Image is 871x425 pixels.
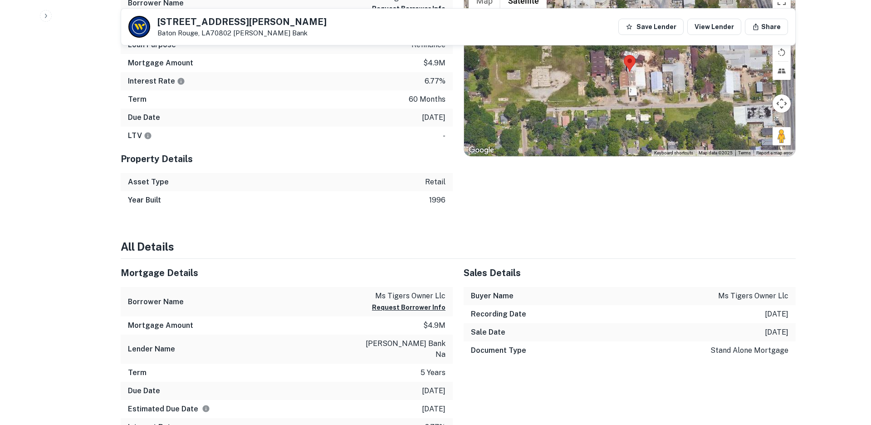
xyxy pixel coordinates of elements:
h6: Estimated Due Date [128,404,210,415]
a: Open this area in Google Maps (opens a new window) [466,144,496,156]
p: 6.77% [425,76,445,87]
button: Request Borrower Info [372,3,445,14]
h5: Mortgage Details [121,266,453,280]
p: [DATE] [422,404,445,415]
h6: Recording Date [471,309,526,320]
h6: Mortgage Amount [128,58,193,69]
h5: [STREET_ADDRESS][PERSON_NAME] [157,17,327,26]
p: [PERSON_NAME] bank na [364,338,445,360]
h6: Asset Type [128,177,169,188]
iframe: Chat Widget [826,352,871,396]
p: ms tigers owner llc [372,291,445,301]
button: Tilt map [773,62,791,80]
p: ms tigers owner llc [718,291,788,301]
h6: Interest Rate [128,76,185,87]
button: Rotate map counterclockwise [773,43,791,61]
svg: LTVs displayed on the website are for informational purposes only and may be reported incorrectly... [144,132,152,140]
p: stand alone mortgage [710,345,788,356]
h6: Due Date [128,385,160,396]
p: retail [425,177,445,188]
svg: Estimate is based on a standard schedule for this type of loan. [202,405,210,413]
p: Baton Rouge, LA70802 [157,29,327,37]
button: Request Borrower Info [372,302,445,313]
a: Terms (opens in new tab) [738,150,751,155]
button: Keyboard shortcuts [654,150,693,156]
p: [DATE] [765,309,788,320]
h6: LTV [128,130,152,141]
h6: Year Built [128,195,161,206]
h6: Term [128,367,147,378]
svg: The interest rates displayed on the website are for informational purposes only and may be report... [177,77,185,85]
button: Drag Pegman onto the map to open Street View [773,127,791,145]
h6: Buyer Name [471,291,514,301]
p: [DATE] [422,112,445,123]
h5: Sales Details [464,266,796,280]
p: 60 months [409,94,445,105]
p: - [443,130,445,141]
img: Google [466,144,496,156]
p: $4.9m [423,320,445,331]
h6: Borrower Name [128,297,184,307]
a: [PERSON_NAME] Bank [233,29,308,37]
button: Map camera controls [773,94,791,113]
button: Save Lender [618,19,684,35]
p: [DATE] [765,327,788,338]
span: Map data ©2025 [699,150,733,155]
h6: Term [128,94,147,105]
h6: Document Type [471,345,526,356]
h4: All Details [121,238,796,255]
h5: Property Details [121,152,453,166]
h6: Sale Date [471,327,505,338]
p: 5 years [421,367,445,378]
p: $4.9m [423,58,445,69]
h6: Due Date [128,112,160,123]
h6: Mortgage Amount [128,320,193,331]
h6: Lender Name [128,344,175,355]
a: View Lender [687,19,741,35]
button: Share [745,19,788,35]
p: [DATE] [422,385,445,396]
p: 1996 [429,195,445,206]
a: Report a map error [756,150,793,155]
